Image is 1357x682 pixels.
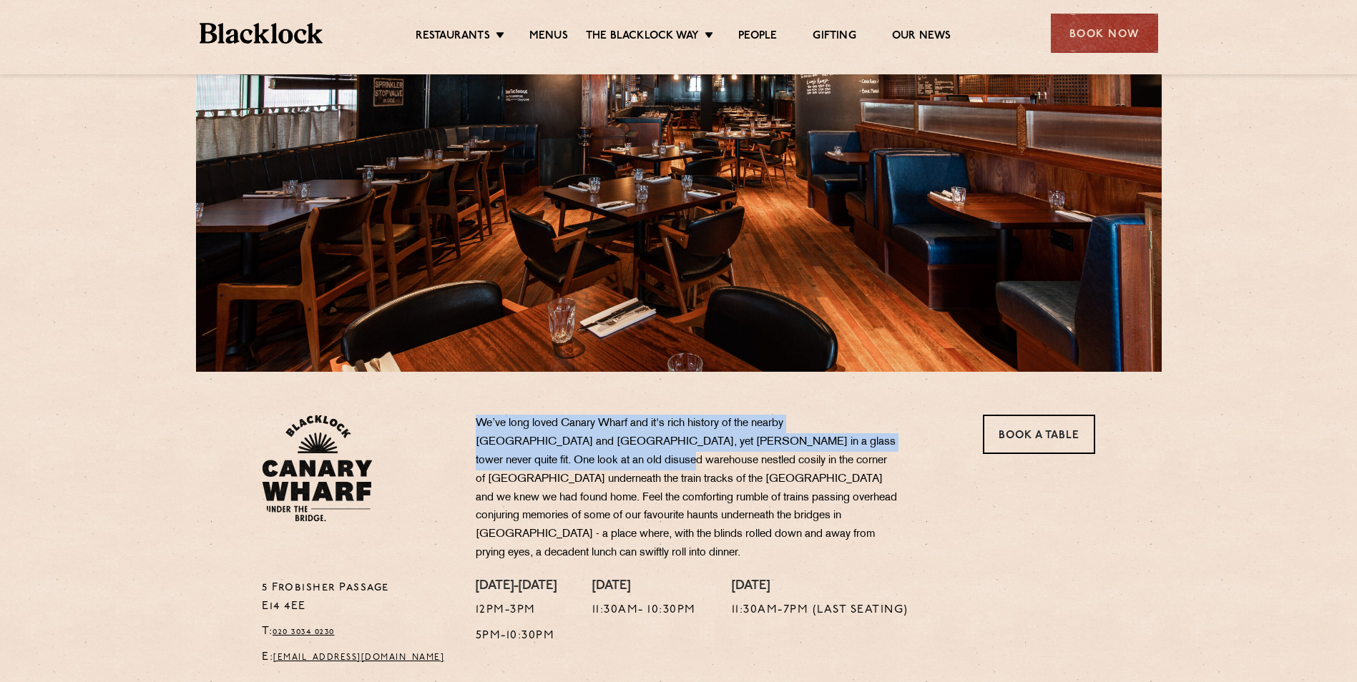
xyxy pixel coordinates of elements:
h4: [DATE] [732,579,908,595]
p: 12pm-3pm [476,601,557,620]
p: 11:30am-7pm (Last Seating) [732,601,908,620]
a: Our News [892,29,951,45]
a: Restaurants [416,29,490,45]
a: [EMAIL_ADDRESS][DOMAIN_NAME] [273,653,444,662]
a: Menus [529,29,568,45]
p: We’ve long loved Canary Wharf and it's rich history of the nearby [GEOGRAPHIC_DATA] and [GEOGRAPH... [476,415,898,563]
a: People [738,29,777,45]
h4: [DATE] [592,579,696,595]
p: 5 Frobisher Passage E14 4EE [262,579,454,616]
a: 020 3034 0230 [273,628,335,636]
h4: [DATE]-[DATE] [476,579,557,595]
div: Book Now [1051,14,1158,53]
img: BL_Textured_Logo-footer-cropped.svg [200,23,323,44]
p: 11:30am- 10:30pm [592,601,696,620]
a: Book a Table [983,415,1095,454]
a: Gifting [813,29,856,45]
p: 5pm-10:30pm [476,627,557,646]
a: The Blacklock Way [586,29,699,45]
img: BL_CW_Logo_Website.svg [262,415,373,522]
p: T: [262,623,454,641]
p: E: [262,648,454,667]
